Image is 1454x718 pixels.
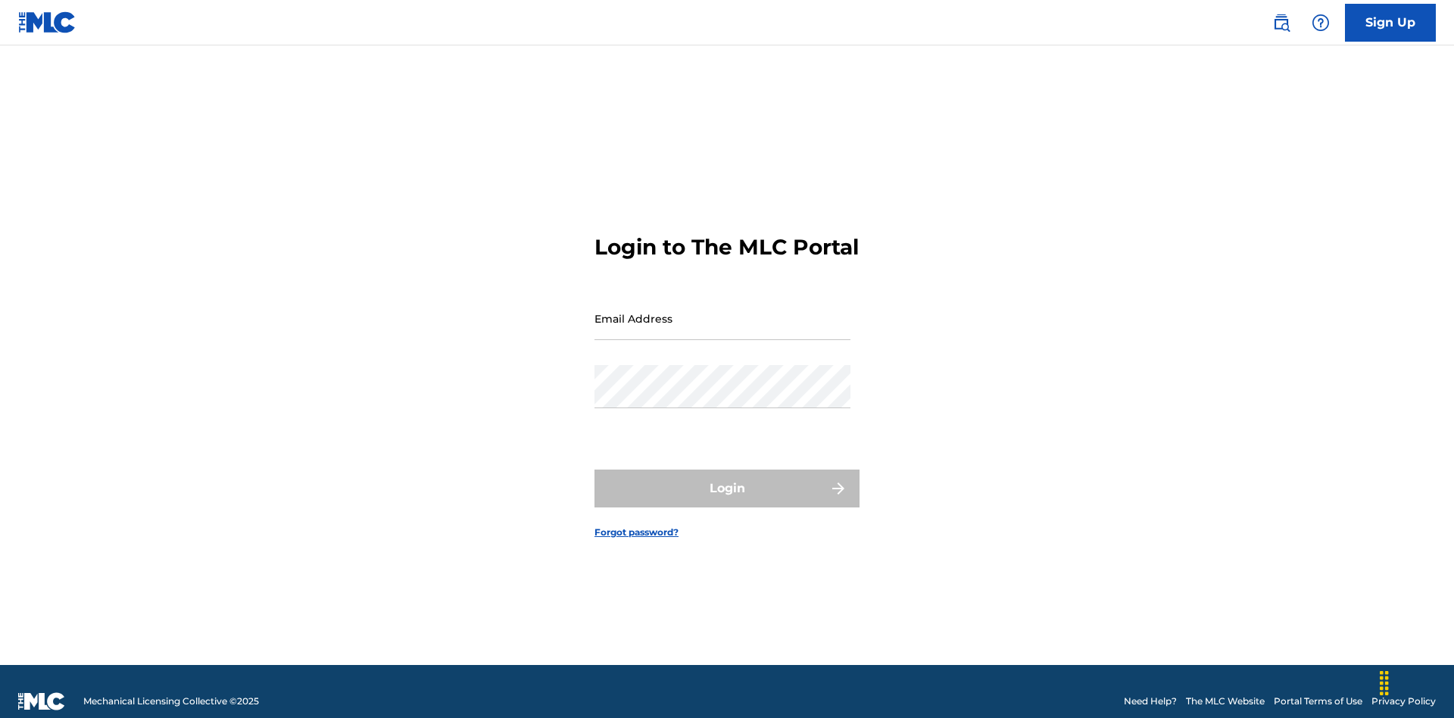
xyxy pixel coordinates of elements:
span: Mechanical Licensing Collective © 2025 [83,695,259,708]
img: MLC Logo [18,11,76,33]
a: Sign Up [1345,4,1436,42]
a: The MLC Website [1186,695,1265,708]
a: Privacy Policy [1371,695,1436,708]
a: Forgot password? [594,526,679,539]
h3: Login to The MLC Portal [594,234,859,261]
a: Need Help? [1124,695,1177,708]
a: Public Search [1266,8,1296,38]
iframe: Chat Widget [1378,645,1454,718]
a: Portal Terms of Use [1274,695,1362,708]
div: Drag [1372,660,1396,706]
div: Help [1306,8,1336,38]
img: search [1272,14,1290,32]
img: help [1312,14,1330,32]
img: logo [18,692,65,710]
